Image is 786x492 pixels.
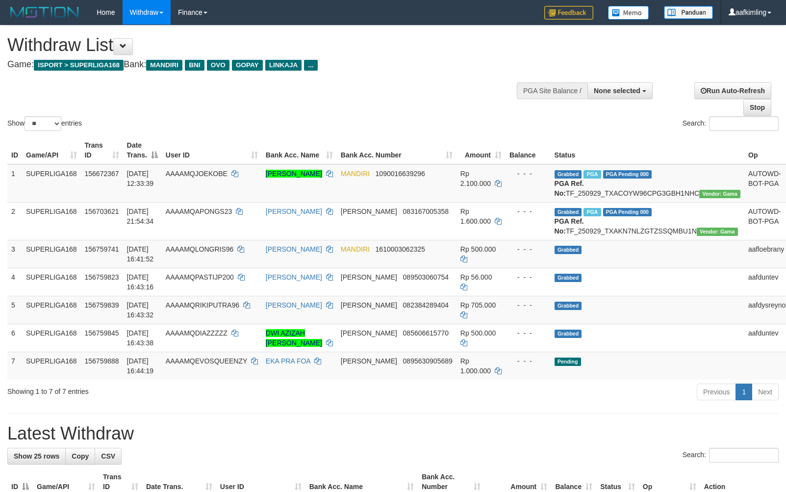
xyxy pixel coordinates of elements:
input: Search: [709,448,779,463]
span: Copy 089503060754 to clipboard [403,273,449,281]
span: [PERSON_NAME] [341,207,397,215]
span: Rp 500.000 [460,329,496,337]
a: [PERSON_NAME] [266,273,322,281]
a: [PERSON_NAME] [266,301,322,309]
th: Bank Acc. Name: activate to sort column ascending [262,136,337,164]
span: GOPAY [232,60,263,71]
a: Copy [65,448,95,465]
span: [PERSON_NAME] [341,273,397,281]
span: 156759888 [85,357,119,365]
span: Copy 082384289404 to clipboard [403,301,449,309]
span: [DATE] 16:41:52 [127,245,154,263]
span: AAAAMQAPONGS23 [166,207,232,215]
span: Grabbed [555,170,582,179]
span: 156759823 [85,273,119,281]
span: AAAAMQPASTIJP200 [166,273,234,281]
span: ISPORT > SUPERLIGA168 [34,60,124,71]
span: [PERSON_NAME] [341,357,397,365]
span: Show 25 rows [14,452,59,460]
a: Show 25 rows [7,448,66,465]
a: Run Auto-Refresh [694,82,771,99]
a: CSV [95,448,122,465]
span: Rp 1.000.000 [460,357,491,375]
span: [DATE] 16:43:38 [127,329,154,347]
a: Next [752,384,779,400]
h1: Withdraw List [7,35,514,55]
td: SUPERLIGA168 [22,202,81,240]
span: Rp 2.100.000 [460,170,491,187]
img: MOTION_logo.png [7,5,82,20]
span: Rp 500.000 [460,245,496,253]
th: Trans ID: activate to sort column ascending [81,136,123,164]
span: 156759845 [85,329,119,337]
span: [PERSON_NAME] [341,329,397,337]
a: [PERSON_NAME] [266,170,322,178]
a: [PERSON_NAME] [266,245,322,253]
a: DWI AZIZAH [PERSON_NAME] [266,329,322,347]
span: MANDIRI [341,245,370,253]
th: Balance [506,136,551,164]
span: Vendor URL: https://trx31.1velocity.biz [697,228,738,236]
div: - - - [509,272,547,282]
img: Button%20Memo.svg [608,6,649,20]
span: Rp 56.000 [460,273,492,281]
th: ID [7,136,22,164]
td: TF_250929_TXACOYW96CPG3GBH1NHC [551,164,744,203]
span: [PERSON_NAME] [341,301,397,309]
span: Marked by aafsengchandara [583,170,601,179]
span: Copy 1610003062325 to clipboard [376,245,425,253]
td: 7 [7,352,22,380]
span: BNI [185,60,204,71]
span: LINKAJA [265,60,302,71]
span: PGA Pending [603,208,652,216]
td: 6 [7,324,22,352]
b: PGA Ref. No: [555,180,584,197]
a: Previous [697,384,736,400]
span: AAAAMQDIAZZZZZ [166,329,228,337]
td: 2 [7,202,22,240]
td: SUPERLIGA168 [22,164,81,203]
span: AAAAMQLONGRIS96 [166,245,234,253]
td: TF_250929_TXAKN7NLZGTZSSQMBU1N [551,202,744,240]
span: [DATE] 21:54:34 [127,207,154,225]
span: ... [304,60,317,71]
h1: Latest Withdraw [7,424,779,443]
img: Feedback.jpg [544,6,593,20]
td: SUPERLIGA168 [22,352,81,380]
span: [DATE] 16:43:16 [127,273,154,291]
label: Search: [683,448,779,463]
span: CSV [101,452,115,460]
span: AAAAMQRIKIPUTRA96 [166,301,239,309]
a: EKA PRA FOA [266,357,310,365]
span: Rp 1.600.000 [460,207,491,225]
td: 5 [7,296,22,324]
span: Copy 0895630905689 to clipboard [403,357,453,365]
span: Grabbed [555,246,582,254]
span: AAAAMQEVOSQUEENZY [166,357,247,365]
span: Copy [72,452,89,460]
div: - - - [509,356,547,366]
span: PGA Pending [603,170,652,179]
h4: Game: Bank: [7,60,514,70]
td: SUPERLIGA168 [22,296,81,324]
b: PGA Ref. No: [555,217,584,235]
div: - - - [509,244,547,254]
th: User ID: activate to sort column ascending [162,136,262,164]
th: Date Trans.: activate to sort column descending [123,136,162,164]
label: Show entries [7,116,82,131]
th: Bank Acc. Number: activate to sort column ascending [337,136,456,164]
div: - - - [509,169,547,179]
span: None selected [594,87,640,95]
span: Vendor URL: https://trx31.1velocity.biz [699,190,740,198]
span: Grabbed [555,330,582,338]
td: 1 [7,164,22,203]
input: Search: [709,116,779,131]
div: - - - [509,328,547,338]
span: [DATE] 16:43:32 [127,301,154,319]
span: Grabbed [555,302,582,310]
span: [DATE] 12:33:39 [127,170,154,187]
span: AAAAMQJOEKOBE [166,170,228,178]
div: Showing 1 to 7 of 7 entries [7,383,320,396]
img: panduan.png [664,6,713,19]
span: Pending [555,358,581,366]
